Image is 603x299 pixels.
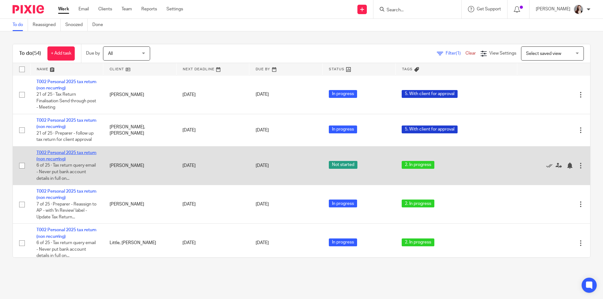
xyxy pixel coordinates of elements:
a: T002 Personal 2025 tax return (non recurring) [36,189,96,200]
span: 5. With client for approval [402,90,458,98]
span: (54) [32,51,41,56]
img: Pixie [13,5,44,13]
span: 7 of 25 · Preparer - Reassign to AP - with 'In Review' label - Update Tax Return... [36,202,96,219]
span: [DATE] [256,128,269,132]
a: To do [13,19,28,31]
span: 21 of 25 · Tax Return Finalisation Send through post - Meeting [36,92,96,109]
a: T002 Personal 2025 tax return (non recurring) [36,80,96,90]
td: [PERSON_NAME] [103,75,177,114]
td: [DATE] [176,114,249,146]
img: High%20Res%20Andrew%20Price%20Accountants%20_Poppy%20Jakes%20Photography-3%20-%20Copy.jpg [573,4,584,14]
span: [DATE] [256,241,269,245]
span: Select saved view [526,51,561,56]
a: Reports [141,6,157,12]
span: View Settings [489,51,516,56]
p: Due by [86,50,100,56]
a: Clear [465,51,476,56]
span: 2. In progress [402,238,434,246]
a: T002 Personal 2025 tax return (non recurring) [36,228,96,238]
input: Search [386,8,443,13]
h1: To do [19,50,41,57]
a: Settings [166,6,183,12]
span: In progress [329,90,357,98]
span: Tags [402,67,413,71]
span: 6 of 25 · Tax return query email - Never put bank account details in full on... [36,163,96,181]
span: In progress [329,125,357,133]
a: Email [79,6,89,12]
a: Team [122,6,132,12]
a: Done [92,19,108,31]
span: Not started [329,161,357,169]
span: Get Support [477,7,501,11]
span: [DATE] [256,202,269,206]
td: [PERSON_NAME] [103,185,177,224]
a: Reassigned [33,19,61,31]
a: T002 Personal 2025 tax return (non recurring) [36,151,96,161]
span: All [108,51,113,56]
td: [DATE] [176,185,249,224]
a: + Add task [47,46,75,61]
p: [PERSON_NAME] [536,6,570,12]
span: 2. In progress [402,200,434,207]
span: 21 of 25 · Preparer - follow up tax return for client approval [36,131,94,142]
td: [PERSON_NAME] [103,146,177,185]
a: Clients [98,6,112,12]
span: In progress [329,200,357,207]
td: [DATE] [176,75,249,114]
span: In progress [329,238,357,246]
td: [DATE] [176,224,249,262]
span: 6 of 25 · Tax return query email - Never put bank account details in full on... [36,241,96,258]
span: Filter [446,51,465,56]
a: Mark as done [546,163,556,169]
span: [DATE] [256,163,269,168]
a: T002 Personal 2025 tax return (non recurring) [36,118,96,129]
span: [DATE] [256,93,269,97]
a: Work [58,6,69,12]
td: [PERSON_NAME], [PERSON_NAME] [103,114,177,146]
span: 2. In progress [402,161,434,169]
span: 5. With client for approval [402,125,458,133]
span: (1) [456,51,461,56]
a: Snoozed [65,19,88,31]
td: Little, [PERSON_NAME] [103,224,177,262]
td: [DATE] [176,146,249,185]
